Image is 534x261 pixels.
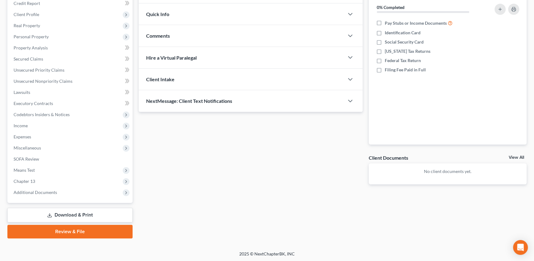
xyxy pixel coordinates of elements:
span: Unsecured Nonpriority Claims [14,78,72,84]
span: Income [14,123,28,128]
span: Codebtors Insiders & Notices [14,112,70,117]
span: Executory Contracts [14,101,53,106]
span: Identification Card [385,30,421,36]
span: Social Security Card [385,39,424,45]
span: Quick Info [146,11,169,17]
a: Unsecured Nonpriority Claims [9,76,133,87]
span: Unsecured Priority Claims [14,67,64,73]
span: Hire a Virtual Paralegal [146,55,197,61]
div: Open Intercom Messenger [513,240,528,255]
a: Download & Print [7,208,133,222]
span: Comments [146,33,170,39]
p: No client documents yet. [374,168,522,175]
a: Secured Claims [9,53,133,65]
span: Secured Claims [14,56,43,61]
span: SOFA Review [14,156,39,162]
span: Chapter 13 [14,179,35,184]
div: Client Documents [369,154,408,161]
a: SOFA Review [9,154,133,165]
span: Real Property [14,23,40,28]
a: Review & File [7,225,133,238]
span: Pay Stubs or Income Documents [385,20,447,26]
span: Client Profile [14,12,39,17]
span: Personal Property [14,34,49,39]
a: View All [509,155,524,160]
span: Expenses [14,134,31,139]
a: Unsecured Priority Claims [9,65,133,76]
a: Executory Contracts [9,98,133,109]
span: Filing Fee Paid in Full [385,67,426,73]
span: Credit Report [14,1,40,6]
span: Additional Documents [14,190,57,195]
a: Property Analysis [9,42,133,53]
span: Means Test [14,167,35,173]
span: Lawsuits [14,90,30,95]
span: Miscellaneous [14,145,41,150]
span: [US_STATE] Tax Returns [385,48,430,54]
span: Client Intake [146,76,175,82]
span: NextMessage: Client Text Notifications [146,98,232,104]
span: Property Analysis [14,45,48,50]
strong: 0% Completed [377,5,405,10]
span: Federal Tax Return [385,57,421,64]
a: Lawsuits [9,87,133,98]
